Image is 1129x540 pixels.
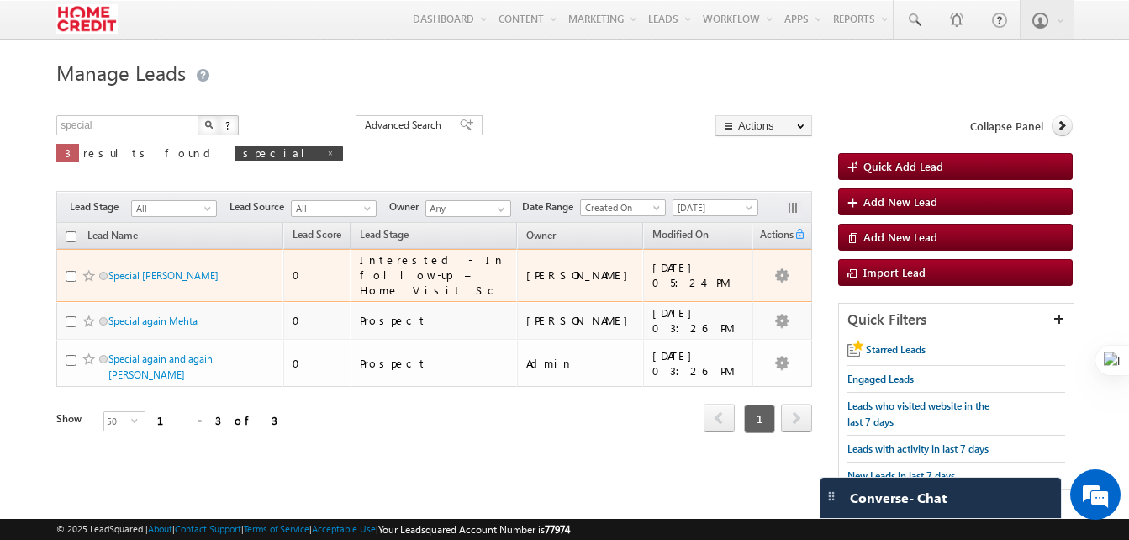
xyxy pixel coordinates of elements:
[360,313,509,328] div: Prospect
[157,410,277,430] div: 1 - 3 of 3
[753,225,794,247] span: Actions
[360,252,509,298] div: Interested - In follow-up –Home Visit Sc
[229,199,291,214] span: Lead Source
[839,304,1074,336] div: Quick Filters
[970,119,1043,134] span: Collapse Panel
[276,8,316,49] div: Minimize live chat window
[108,269,219,282] a: Special [PERSON_NAME]
[56,4,118,34] img: Custom Logo
[673,199,758,216] a: [DATE]
[378,523,570,536] span: Your Leadsquared Account Number is
[131,416,145,424] span: select
[847,442,989,455] span: Leads with activity in last 7 days
[225,118,233,132] span: ?
[104,412,131,431] span: 50
[526,313,636,328] div: [PERSON_NAME]
[131,200,217,217] a: All
[293,356,343,371] div: 0
[292,201,372,216] span: All
[389,199,425,214] span: Owner
[293,267,343,283] div: 0
[781,404,812,432] span: next
[652,228,709,241] span: Modified On
[365,118,446,133] span: Advanced Search
[526,356,636,371] div: Admin
[56,59,186,86] span: Manage Leads
[65,146,71,160] span: 3
[863,230,937,244] span: Add New Lead
[847,469,955,482] span: New Leads in last 7 days
[526,267,636,283] div: [PERSON_NAME]
[526,229,556,241] span: Owner
[132,201,212,216] span: All
[850,490,947,506] span: Converse - Chat
[847,373,914,385] span: Engaged Leads
[652,260,745,290] div: [DATE] 05:24 PM
[29,88,71,110] img: d_60004797649_company_0_60004797649
[704,404,735,432] span: prev
[66,231,76,242] input: Check all records
[284,225,350,247] a: Lead Score
[847,400,989,428] span: Leads who visited website in the last 7 days
[148,523,172,534] a: About
[312,523,376,534] a: Acceptable Use
[488,201,509,218] a: Show All Items
[229,420,305,442] em: Start Chat
[293,228,341,241] span: Lead Score
[644,225,717,247] a: Modified On
[825,490,838,503] img: carter-drag
[108,352,213,381] a: Special again and again [PERSON_NAME]
[580,199,666,216] a: Created On
[781,405,812,432] a: next
[351,225,417,247] a: Lead Stage
[219,115,239,135] button: ?
[360,228,409,241] span: Lead Stage
[244,523,309,534] a: Terms of Service
[522,199,580,214] span: Date Range
[425,200,511,217] input: Type to Search
[22,156,307,405] textarea: Type your message and hit 'Enter'
[866,343,926,356] span: Starred Leads
[863,194,937,209] span: Add New Lead
[204,120,213,129] img: Search
[79,226,146,248] a: Lead Name
[715,115,812,136] button: Actions
[56,411,90,426] div: Show
[863,265,926,279] span: Import Lead
[87,88,282,110] div: Chat with us now
[863,159,943,173] span: Quick Add Lead
[243,146,318,160] span: special
[293,313,343,328] div: 0
[744,405,775,433] span: 1
[291,200,377,217] a: All
[83,146,217,160] span: results found
[108,315,198,327] a: Special again Mehta
[175,523,241,534] a: Contact Support
[56,521,570,537] span: © 2025 LeadSquared | | | | |
[673,200,753,215] span: [DATE]
[652,305,745,336] div: [DATE] 03:26 PM
[704,405,735,432] a: prev
[360,356,509,371] div: Prospect
[652,348,745,379] div: [DATE] 03:26 PM
[581,200,661,215] span: Created On
[545,523,570,536] span: 77974
[70,199,131,214] span: Lead Stage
